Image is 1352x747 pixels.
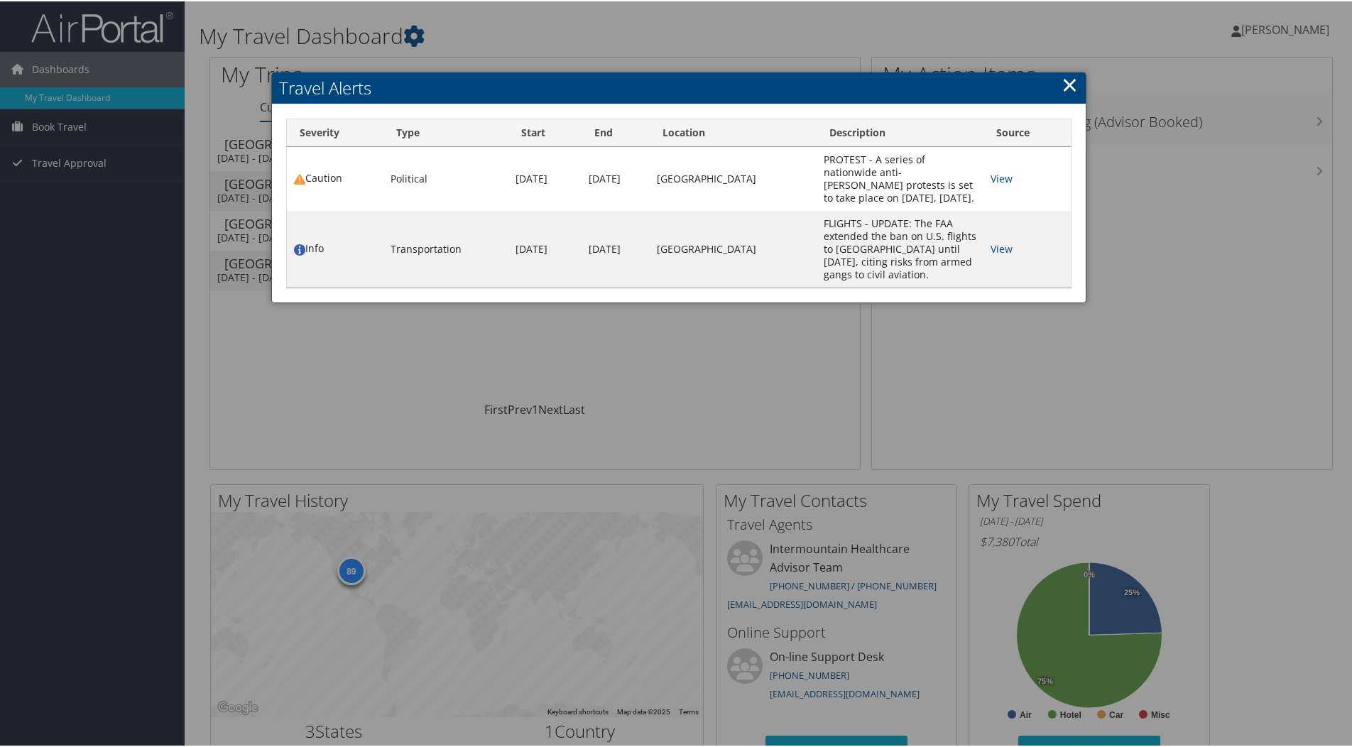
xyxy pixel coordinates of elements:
td: Transportation [383,209,509,286]
th: Type: activate to sort column ascending [383,118,509,146]
th: Severity: activate to sort column ascending [287,118,383,146]
th: Description [817,118,983,146]
td: [DATE] [582,146,650,209]
td: Caution [287,146,383,209]
td: [DATE] [508,209,582,286]
td: Info [287,209,383,286]
img: alert-flat-solid-caution.png [294,173,305,184]
td: FLIGHTS - UPDATE: The FAA extended the ban on U.S. flights to [GEOGRAPHIC_DATA] until [DATE], cit... [817,209,983,286]
td: PROTEST - A series of nationwide anti-[PERSON_NAME] protests is set to take place on [DATE], [DATE]. [817,146,983,209]
td: [DATE] [582,209,650,286]
a: Close [1062,69,1078,97]
td: [GEOGRAPHIC_DATA] [650,209,817,286]
a: View [991,170,1013,184]
td: [DATE] [508,146,582,209]
td: [GEOGRAPHIC_DATA] [650,146,817,209]
td: Political [383,146,509,209]
th: Source [983,118,1070,146]
th: End: activate to sort column ascending [582,118,650,146]
h2: Travel Alerts [272,71,1085,102]
a: View [991,241,1013,254]
img: alert-flat-solid-info.png [294,243,305,254]
th: Start: activate to sort column ascending [508,118,582,146]
th: Location [650,118,817,146]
